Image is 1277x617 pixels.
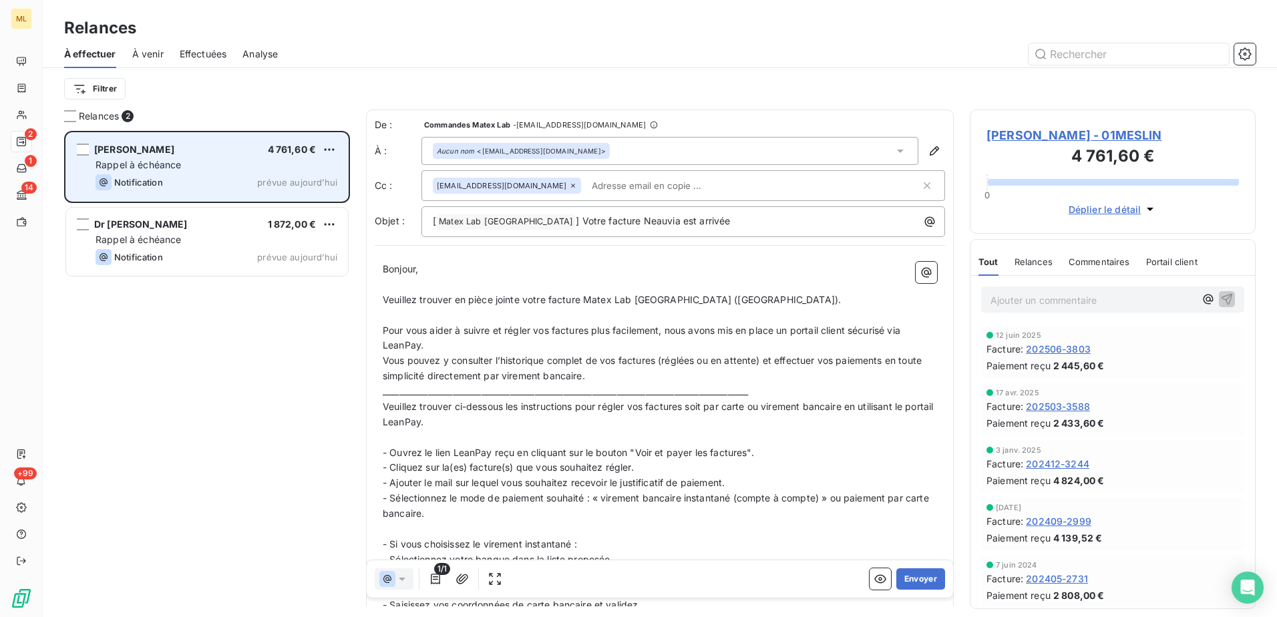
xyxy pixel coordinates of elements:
span: 12 juin 2025 [996,331,1041,339]
span: _________________________________________________________________________________________ [383,385,748,397]
label: À : [375,144,421,158]
span: Bonjour, [383,263,418,274]
span: Facture : [986,399,1023,413]
span: [ [433,215,436,226]
span: 4 761,60 € [268,144,317,155]
span: Veuillez trouver ci-dessous les instructions pour régler vos factures soit par carte ou virement ... [383,401,936,427]
span: - Cliquez sur la(es) facture(s) que vous souhaitez régler. [383,461,634,473]
span: prévue aujourd’hui [257,252,337,262]
span: 202503-3588 [1026,399,1090,413]
span: Dr [PERSON_NAME] [94,218,187,230]
span: 202405-2731 [1026,572,1088,586]
span: 14 [21,182,37,194]
span: Matex Lab [GEOGRAPHIC_DATA] [437,214,575,230]
span: Analyse [242,47,278,61]
span: De : [375,118,421,132]
span: - Sélectionnez le mode de paiement souhaité : « virement bancaire instantané (compte à compte) » ... [383,492,932,519]
img: Logo LeanPay [11,588,32,609]
span: [DATE] [996,503,1021,511]
span: Paiement reçu [986,359,1051,373]
span: Commentaires [1069,256,1130,267]
span: Facture : [986,572,1023,586]
span: Commandes Matex Lab [424,121,510,129]
div: ML [11,8,32,29]
span: 202506-3803 [1026,342,1091,356]
span: [PERSON_NAME] [94,144,174,155]
span: Effectuées [180,47,227,61]
h3: Relances [64,16,136,40]
div: Open Intercom Messenger [1232,572,1264,604]
span: À effectuer [64,47,116,61]
span: Déplier le détail [1069,202,1141,216]
span: - [EMAIL_ADDRESS][DOMAIN_NAME] [513,121,646,129]
span: Rappel à échéance [96,159,182,170]
label: Cc : [375,179,421,192]
span: À venir [132,47,164,61]
span: Pour vous aider à suivre et régler vos factures plus facilement, nous avons mis en place un porta... [383,325,903,351]
span: Veuillez trouver en pièce jointe votre facture Matex Lab [GEOGRAPHIC_DATA] ([GEOGRAPHIC_DATA]). [383,294,841,305]
span: 17 avr. 2025 [996,389,1039,397]
span: Notification [114,177,163,188]
span: Facture : [986,342,1023,356]
input: Adresse email en copie ... [586,176,741,196]
span: +99 [14,467,37,479]
span: Paiement reçu [986,588,1051,602]
span: 2 [25,128,37,140]
span: Paiement reçu [986,531,1051,545]
span: - Sélectionnez votre banque dans la liste proposée. [383,554,613,565]
span: 202409-2999 [1026,514,1091,528]
div: <[EMAIL_ADDRESS][DOMAIN_NAME]> [437,146,606,156]
span: 202412-3244 [1026,457,1089,471]
div: grid [64,131,350,617]
span: 4 139,52 € [1053,531,1103,545]
span: Relances [79,110,119,123]
span: ] Votre facture Neauvia est arrivée [576,215,730,226]
span: - Ajouter le mail sur lequel vous souhaitez recevoir le justificatif de paiement. [383,477,725,488]
em: Aucun nom [437,146,474,156]
span: Facture : [986,457,1023,471]
span: - Si vous choisissez le virement instantané : [383,538,577,550]
button: Filtrer [64,78,126,99]
span: 1 872,00 € [268,218,317,230]
span: 1 [25,155,37,167]
span: Notification [114,252,163,262]
span: Objet : [375,215,405,226]
span: Portail client [1146,256,1198,267]
span: - Saisissez vos coordonnées de carte bancaire et validez. [383,599,641,610]
span: 7 juin 2024 [996,561,1037,569]
button: Déplier le détail [1065,202,1161,217]
span: 2 [122,110,134,122]
span: [PERSON_NAME] - 01MESLIN [986,126,1239,144]
span: Paiement reçu [986,473,1051,487]
span: 2 808,00 € [1053,588,1105,602]
span: Vous pouvez y consulter l’historique complet de vos factures (réglées ou en attente) et effectuer... [383,355,924,381]
span: prévue aujourd’hui [257,177,337,188]
span: 2 433,60 € [1053,416,1105,430]
span: Facture : [986,514,1023,528]
span: 3 janv. 2025 [996,446,1041,454]
span: Rappel à échéance [96,234,182,245]
span: Paiement reçu [986,416,1051,430]
span: - Ouvrez le lien LeanPay reçu en cliquant sur le bouton "Voir et payer les factures". [383,447,754,458]
span: 0 [984,190,990,200]
span: 2 445,60 € [1053,359,1105,373]
input: Rechercher [1029,43,1229,65]
span: Relances [1015,256,1053,267]
span: [EMAIL_ADDRESS][DOMAIN_NAME] [437,182,566,190]
button: Envoyer [896,568,945,590]
span: Tout [978,256,998,267]
span: 1/1 [434,563,450,575]
h3: 4 761,60 € [986,144,1239,171]
span: 4 824,00 € [1053,473,1105,487]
